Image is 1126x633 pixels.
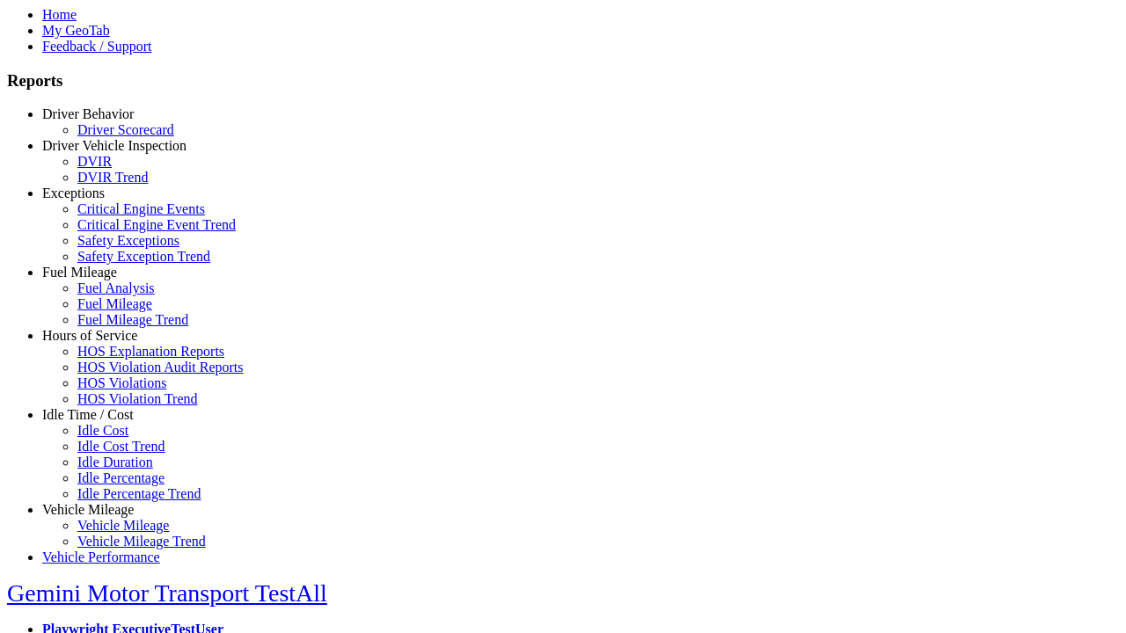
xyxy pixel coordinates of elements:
a: DVIR Trend [77,170,148,185]
a: Idle Duration [77,455,153,469]
a: HOS Violation Trend [77,391,198,406]
a: Fuel Mileage [77,296,152,311]
a: Idle Time / Cost [42,407,134,422]
a: Feedback / Support [42,39,151,54]
a: Home [42,7,77,22]
a: Idle Percentage Trend [77,486,201,501]
a: Vehicle Mileage [42,502,134,517]
a: Fuel Mileage Trend [77,312,188,327]
h3: Reports [7,71,1119,91]
a: Driver Vehicle Inspection [42,138,186,153]
a: Safety Exception Trend [77,249,210,264]
a: Gemini Motor Transport TestAll [7,579,327,607]
a: Fuel Analysis [77,280,155,295]
a: Idle Cost [77,423,128,438]
a: Safety Exceptions [77,233,179,248]
a: Idle Percentage [77,470,165,485]
a: Hours of Service [42,328,137,343]
a: Driver Behavior [42,106,134,121]
a: Driver Scorecard [77,122,174,137]
a: Exceptions [42,186,105,200]
a: Critical Engine Events [77,201,205,216]
a: Vehicle Mileage Trend [77,534,206,549]
a: DVIR [77,154,112,169]
a: HOS Explanation Reports [77,344,224,359]
a: Fuel Mileage [42,265,117,280]
a: Idle Cost Trend [77,439,165,454]
a: HOS Violation Audit Reports [77,360,244,375]
a: Vehicle Performance [42,549,160,564]
a: Vehicle Mileage [77,518,169,533]
a: Critical Engine Event Trend [77,217,236,232]
a: My GeoTab [42,23,110,38]
a: HOS Violations [77,375,166,390]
